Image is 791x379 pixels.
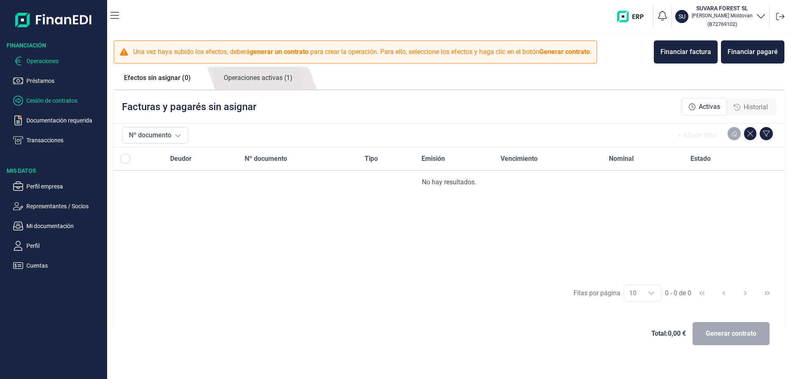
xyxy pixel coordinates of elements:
p: Documentación requerida [26,115,104,125]
b: generar un contrato [250,48,309,56]
img: Logo de aplicación [15,7,92,33]
small: Copiar cif [707,21,737,27]
button: Perfil [13,241,104,251]
img: erp [617,11,650,22]
p: Mi documentación [26,221,104,231]
div: Financiar pagaré [728,47,778,57]
button: Cesión de contratos [13,96,104,106]
p: Perfil empresa [26,181,104,191]
button: Previous Page [714,283,734,303]
div: Choose [641,285,661,301]
span: Tipo [365,154,378,164]
p: Operaciones [26,56,104,66]
span: Emisión [421,154,445,164]
button: Operaciones [13,56,104,66]
a: Operaciones activas (1) [213,67,303,89]
button: Cuentas [13,261,104,271]
p: Representantes / Socios [26,201,104,211]
span: Historial [744,102,768,112]
button: Perfil empresa [13,181,104,191]
b: Generar contrato [539,48,590,56]
div: Financiar factura [660,47,711,57]
p: Cesión de contratos [26,96,104,106]
p: Una vez haya subido los efectos, deberá para crear la operación. Para ello, seleccione los efecto... [133,47,592,57]
button: Nº documento [122,127,188,144]
p: SU [679,12,686,21]
button: First Page [692,283,712,303]
p: Perfil [26,241,104,251]
button: Financiar factura [654,40,718,64]
p: [PERSON_NAME] Moldovan [692,12,753,19]
span: Estado [690,154,711,164]
a: Efectos sin asignar (0) [114,67,201,89]
button: Transacciones [13,135,104,145]
button: Financiar pagaré [721,40,784,64]
div: Activas [682,98,727,115]
p: Transacciones [26,135,104,145]
div: Filas por página [573,288,620,298]
button: Representantes / Socios [13,201,104,211]
span: Deudor [170,154,192,164]
span: 0 - 0 de 0 [665,290,691,297]
button: Next Page [735,283,755,303]
span: Vencimiento [501,154,538,164]
button: SUSUVARA FOREST SL[PERSON_NAME] Moldovan(B72769102) [675,4,766,29]
button: Préstamos [13,76,104,86]
p: Cuentas [26,261,104,271]
div: All items unselected [120,154,130,164]
button: Documentación requerida [13,115,104,125]
button: Mi documentación [13,221,104,231]
span: Nominal [609,154,634,164]
p: Préstamos [26,76,104,86]
button: Last Page [757,283,777,303]
span: Nº documento [245,154,287,164]
span: Total: 0,00 € [651,329,686,339]
p: Facturas y pagarés sin asignar [122,100,256,113]
h3: SUVARA FOREST SL [692,4,753,12]
div: No hay resultados. [120,177,778,187]
span: Activas [699,102,720,112]
div: Historial [727,99,775,115]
